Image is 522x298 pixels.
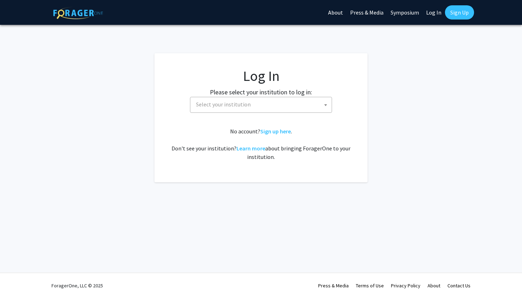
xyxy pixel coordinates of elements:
[260,128,291,135] a: Sign up here
[196,101,251,108] span: Select your institution
[445,5,474,20] a: Sign Up
[356,282,384,289] a: Terms of Use
[51,273,103,298] div: ForagerOne, LLC © 2025
[169,127,353,161] div: No account? . Don't see your institution? about bringing ForagerOne to your institution.
[53,7,103,19] img: ForagerOne Logo
[447,282,471,289] a: Contact Us
[236,145,265,152] a: Learn more about bringing ForagerOne to your institution
[318,282,349,289] a: Press & Media
[190,97,332,113] span: Select your institution
[391,282,420,289] a: Privacy Policy
[169,67,353,84] h1: Log In
[428,282,440,289] a: About
[210,87,312,97] label: Please select your institution to log in:
[193,97,332,112] span: Select your institution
